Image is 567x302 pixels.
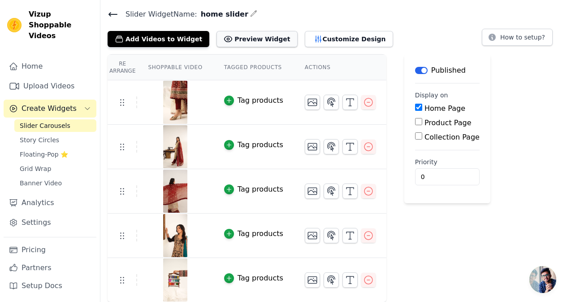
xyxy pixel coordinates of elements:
p: Published [431,65,466,76]
button: Preview Widget [216,31,297,47]
span: Vizup Shoppable Videos [29,9,93,41]
div: Edit Name [250,8,257,20]
div: Tag products [238,184,283,195]
label: Priority [415,158,480,166]
th: Shoppable Video [137,55,213,80]
button: Tag products [224,228,283,239]
th: Actions [294,55,386,80]
img: tn-9e08f0ff2740416fb60d63eb78b68aa1.png [163,125,188,168]
a: Upload Videos [4,77,96,95]
button: Change Thumbnail [305,95,320,110]
button: Change Thumbnail [305,184,320,199]
div: Tag products [238,140,283,150]
div: Tag products [238,95,283,106]
button: Change Thumbnail [305,272,320,288]
label: Home Page [424,104,465,113]
a: How to setup? [482,35,553,44]
img: tn-0c37ab58b21a4906a367d2aea0529ce8.png [163,170,188,213]
span: Create Widgets [22,103,77,114]
button: Tag products [224,140,283,150]
button: Create Widgets [4,100,96,118]
span: Floating-Pop ⭐ [20,150,68,159]
label: Product Page [424,118,472,127]
label: Collection Page [424,133,480,141]
button: Customize Design [305,31,393,47]
a: Slider Carousels [14,119,96,132]
span: Slider Widget Name: [118,9,197,20]
th: Re Arrange [108,55,137,80]
a: Setup Docs [4,277,96,295]
button: Change Thumbnail [305,139,320,154]
img: Vizup [7,18,22,32]
span: Story Circles [20,136,59,144]
button: How to setup? [482,29,553,46]
button: Tag products [224,95,283,106]
a: Settings [4,214,96,232]
span: Banner Video [20,179,62,188]
a: Banner Video [14,177,96,189]
img: tn-215bfd6fd482466e98d4a123bdf894d1.png [163,214,188,257]
a: Partners [4,259,96,277]
th: Tagged Products [213,55,294,80]
img: tn-480645c9a2444316b928960c31353655.png [163,81,188,124]
a: Story Circles [14,134,96,146]
div: Open chat [529,266,556,293]
a: Grid Wrap [14,162,96,175]
legend: Display on [415,91,448,100]
img: tn-e58b506aaa254f5988b8db5d03caeba9.png [163,258,188,302]
span: Slider Carousels [20,121,70,130]
button: Change Thumbnail [305,228,320,243]
div: Tag products [238,273,283,284]
a: Home [4,57,96,75]
button: Tag products [224,184,283,195]
a: Analytics [4,194,96,212]
button: Add Videos to Widget [108,31,209,47]
span: Grid Wrap [20,164,51,173]
span: home slider [197,9,248,20]
button: Tag products [224,273,283,284]
div: Tag products [238,228,283,239]
a: Floating-Pop ⭐ [14,148,96,161]
a: Pricing [4,241,96,259]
